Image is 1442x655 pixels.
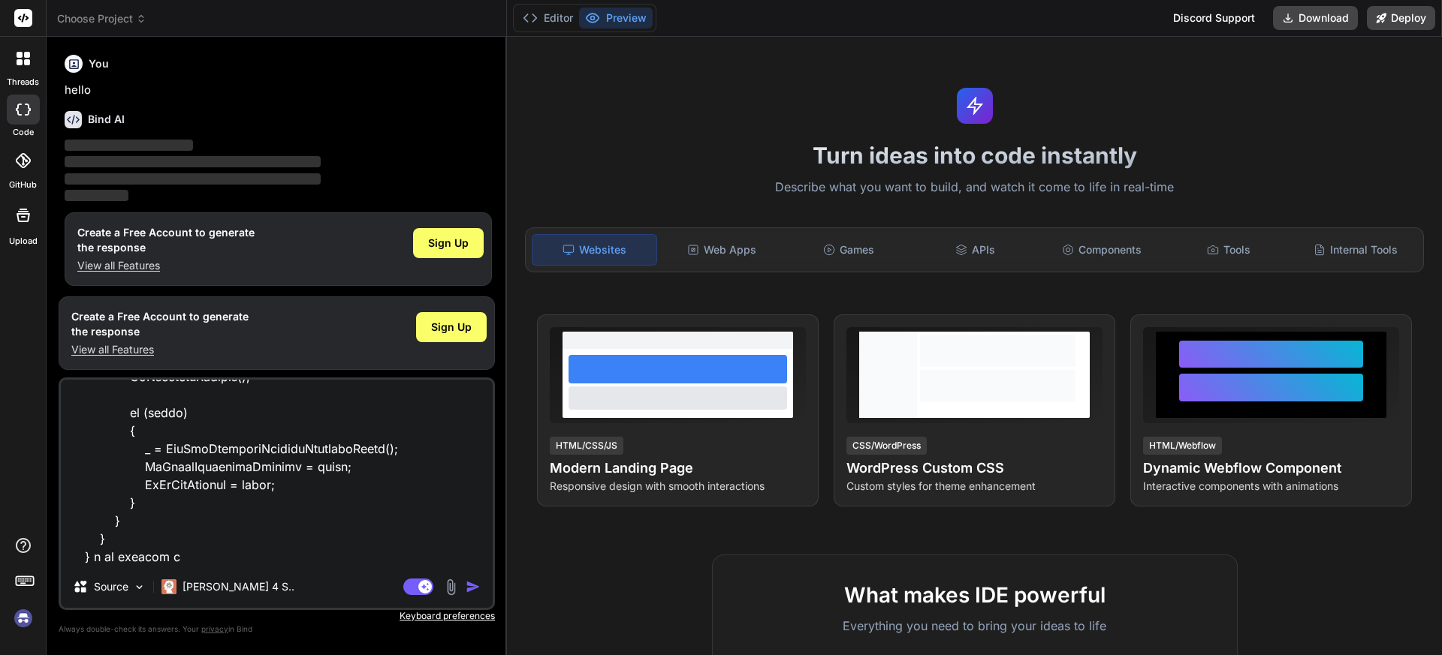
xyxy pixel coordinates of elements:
textarea: [LoremIpsumdo] sitame conse Adip EliTseDdoeiusmOdtempoRincididUntut() { lab { EtDolorem = aliq; e... [61,380,493,566]
img: Pick Models [133,581,146,593]
div: Internal Tools [1293,234,1417,266]
label: code [13,126,34,139]
p: [PERSON_NAME] 4 S.. [183,579,294,594]
p: View all Features [77,258,255,273]
h1: Create a Free Account to generate the response [71,309,249,339]
button: Preview [579,8,653,29]
h6: Bind AI [88,112,125,127]
h1: Create a Free Account to generate the response [77,225,255,255]
label: threads [7,76,39,89]
span: ‌ [65,173,321,185]
h2: What makes IDE powerful [737,579,1213,611]
span: ‌ [65,156,321,167]
label: Upload [9,235,38,248]
button: Download [1273,6,1358,30]
label: GitHub [9,179,37,191]
span: ‌ [65,190,128,201]
p: Everything you need to bring your ideas to life [737,617,1213,635]
span: privacy [201,624,228,633]
span: Sign Up [428,236,469,251]
p: Always double-check its answers. Your in Bind [59,622,495,636]
div: Websites [532,234,657,266]
img: icon [466,579,481,594]
p: Responsive design with smooth interactions [550,479,806,494]
div: APIs [913,234,1037,266]
button: Deploy [1367,6,1435,30]
h4: Modern Landing Page [550,458,806,479]
span: Choose Project [57,11,146,26]
div: CSS/WordPress [846,437,927,455]
div: Discord Support [1164,6,1264,30]
p: Keyboard preferences [59,610,495,622]
span: ‌ [65,140,193,151]
img: Claude 4 Sonnet [161,579,176,594]
p: Interactive components with animations [1143,479,1399,494]
div: HTML/CSS/JS [550,437,623,455]
p: Custom styles for theme enhancement [846,479,1103,494]
button: Editor [517,8,579,29]
img: attachment [442,578,460,596]
div: Tools [1167,234,1291,266]
img: signin [11,605,36,631]
h4: Dynamic Webflow Component [1143,458,1399,479]
h4: WordPress Custom CSS [846,458,1103,479]
p: Source [94,579,128,594]
h1: Turn ideas into code instantly [516,142,1433,169]
p: Describe what you want to build, and watch it come to life in real-time [516,178,1433,197]
div: Components [1040,234,1164,266]
div: Games [787,234,911,266]
p: hello [65,82,492,99]
div: Web Apps [660,234,784,266]
span: Sign Up [431,320,472,335]
div: HTML/Webflow [1143,437,1222,455]
h6: You [89,56,109,71]
p: View all Features [71,342,249,357]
